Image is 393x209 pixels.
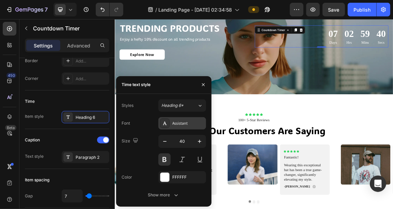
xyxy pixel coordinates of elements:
span: Landing Page - [DATE] 02:34:58 [158,6,232,13]
div: Item spacing [25,177,49,183]
div: 450 [6,73,16,78]
div: Add... [76,58,108,64]
span: Heading 6* [161,102,184,109]
div: Heading 6 [76,114,108,121]
div: Size [122,136,140,145]
iframe: Design area [115,19,393,209]
div: Assistant [172,120,204,126]
div: Undo/Redo [96,3,123,16]
div: Border [25,58,38,64]
div: Item style [25,113,44,120]
div: Countdown Timer [214,13,252,19]
div: Styles [122,102,133,109]
button: Heading 6* [158,99,206,112]
div: Caption [25,137,40,143]
p: 7 [45,5,48,14]
div: Paragraph 2 [76,154,108,161]
div: Beta [5,125,16,130]
p: Countdown Timer [33,24,107,32]
button: Publish [348,3,376,16]
span: Save [328,7,340,13]
button: 7 [3,3,51,16]
div: 02 [337,12,351,30]
p: Days [314,31,328,38]
p: Hrs [337,31,351,38]
div: Show more [148,192,179,198]
div: Time [25,98,35,104]
div: FFFFFF [172,174,204,180]
span: / [155,6,157,13]
div: Publish [353,6,371,13]
p: Advanced [67,42,90,49]
p: Mins [361,31,375,38]
p: Settings [34,42,53,49]
input: Auto [62,190,82,202]
div: Gap [25,193,33,199]
div: 59 [361,12,375,30]
div: Font [122,120,130,126]
div: Time text style [122,82,151,88]
div: Corner [25,75,38,82]
p: Wonderful! [83,199,144,207]
div: Color [122,174,132,180]
button: Save [323,3,345,16]
p: Fantastic! [249,199,310,207]
button: Show more [122,189,206,201]
div: 07 [314,12,328,30]
div: Open Intercom Messenger [370,176,386,192]
div: Text style [25,153,44,159]
div: Add... [76,76,108,82]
